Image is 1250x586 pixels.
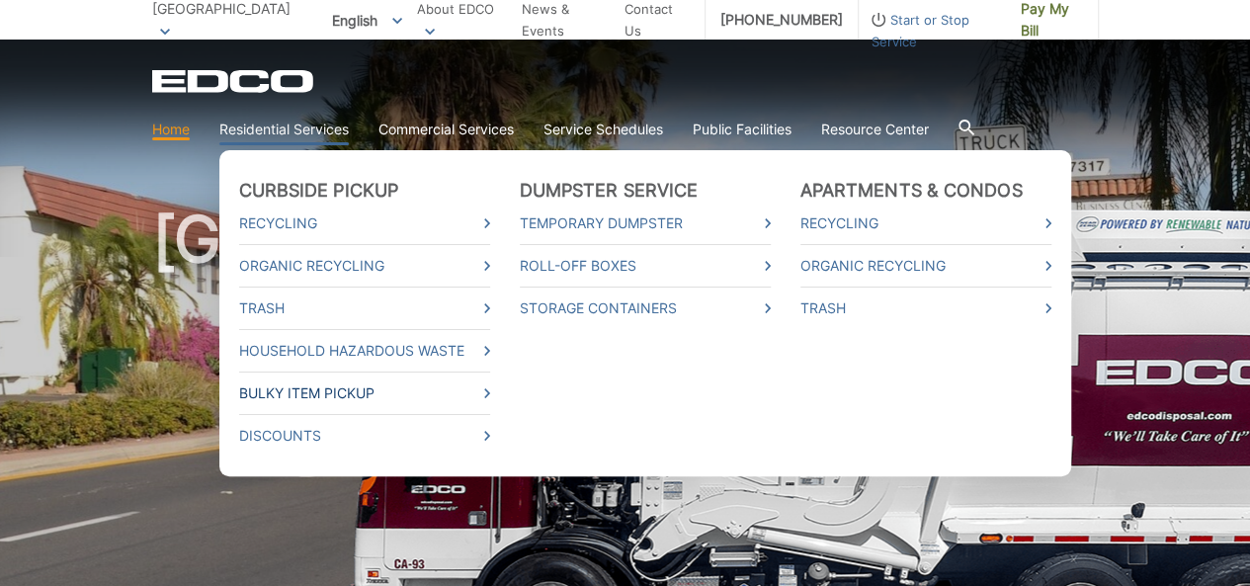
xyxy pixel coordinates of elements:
[800,180,1023,202] a: Apartments & Condos
[800,212,1051,234] a: Recycling
[520,180,699,202] a: Dumpster Service
[543,119,663,140] a: Service Schedules
[239,255,490,277] a: Organic Recycling
[239,180,399,202] a: Curbside Pickup
[239,340,490,362] a: Household Hazardous Waste
[520,212,771,234] a: Temporary Dumpster
[378,119,514,140] a: Commercial Services
[693,119,792,140] a: Public Facilities
[821,119,929,140] a: Resource Center
[317,4,417,37] span: English
[800,297,1051,319] a: Trash
[219,119,349,140] a: Residential Services
[152,119,190,140] a: Home
[239,212,490,234] a: Recycling
[239,425,490,447] a: Discounts
[239,297,490,319] a: Trash
[520,255,771,277] a: Roll-Off Boxes
[800,255,1051,277] a: Organic Recycling
[239,382,490,404] a: Bulky Item Pickup
[520,297,771,319] a: Storage Containers
[152,69,316,93] a: EDCD logo. Return to the homepage.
